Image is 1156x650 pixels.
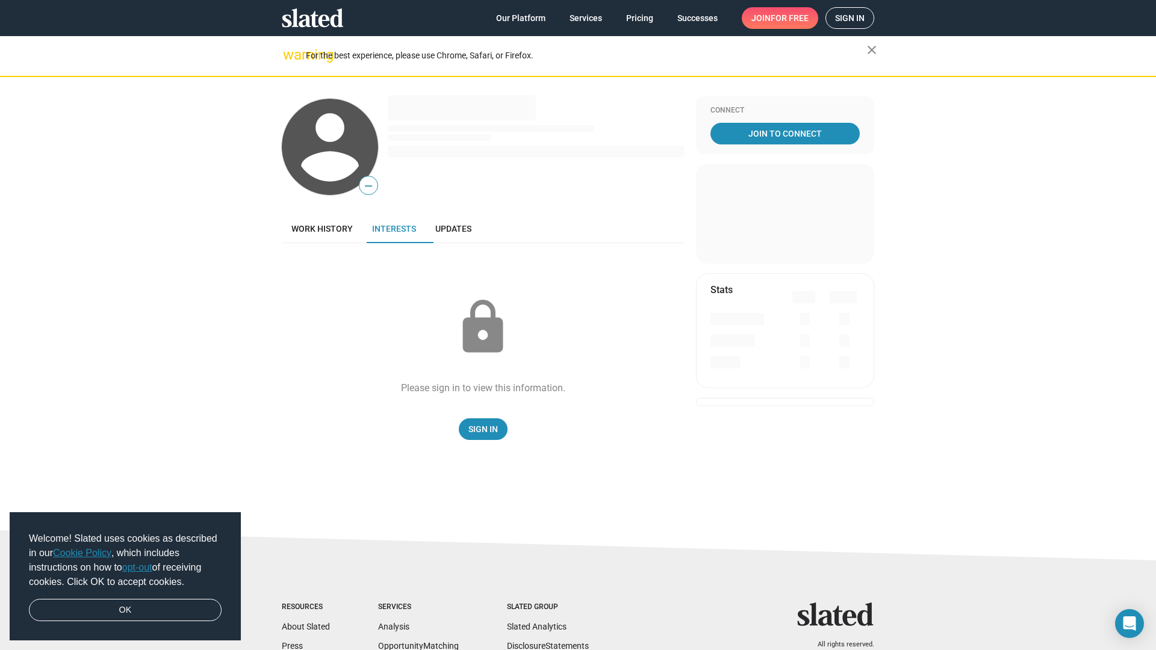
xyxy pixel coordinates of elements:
a: Sign In [459,418,508,440]
span: Our Platform [496,7,545,29]
span: Sign In [468,418,498,440]
mat-icon: close [865,43,879,57]
div: Connect [710,106,860,116]
a: Interests [362,214,426,243]
span: — [359,178,378,194]
mat-icon: lock [453,297,513,357]
a: Services [560,7,612,29]
div: Open Intercom Messenger [1115,609,1144,638]
span: for free [771,7,809,29]
div: For the best experience, please use Chrome, Safari, or Firefox. [306,48,867,64]
span: Services [570,7,602,29]
span: Successes [677,7,718,29]
a: dismiss cookie message [29,599,222,622]
div: Please sign in to view this information. [401,382,565,394]
a: Join To Connect [710,123,860,144]
span: Join To Connect [713,123,857,144]
span: Updates [435,224,471,234]
span: Welcome! Slated uses cookies as described in our , which includes instructions on how to of recei... [29,531,222,589]
a: Successes [668,7,727,29]
div: Services [378,602,459,612]
a: Sign in [825,7,874,29]
div: cookieconsent [10,512,241,641]
div: Slated Group [507,602,589,612]
mat-card-title: Stats [710,283,733,296]
div: Resources [282,602,330,612]
a: Updates [426,214,481,243]
a: opt-out [122,562,152,572]
a: About Slated [282,622,330,631]
a: Pricing [617,7,663,29]
span: Sign in [835,8,865,28]
a: Work history [282,214,362,243]
a: Slated Analytics [507,622,567,631]
mat-icon: warning [283,48,297,62]
a: Cookie Policy [53,548,111,558]
span: Pricing [626,7,653,29]
span: Work history [291,224,353,234]
span: Interests [372,224,416,234]
a: Joinfor free [742,7,818,29]
span: Join [751,7,809,29]
a: Our Platform [486,7,555,29]
a: Analysis [378,622,409,631]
